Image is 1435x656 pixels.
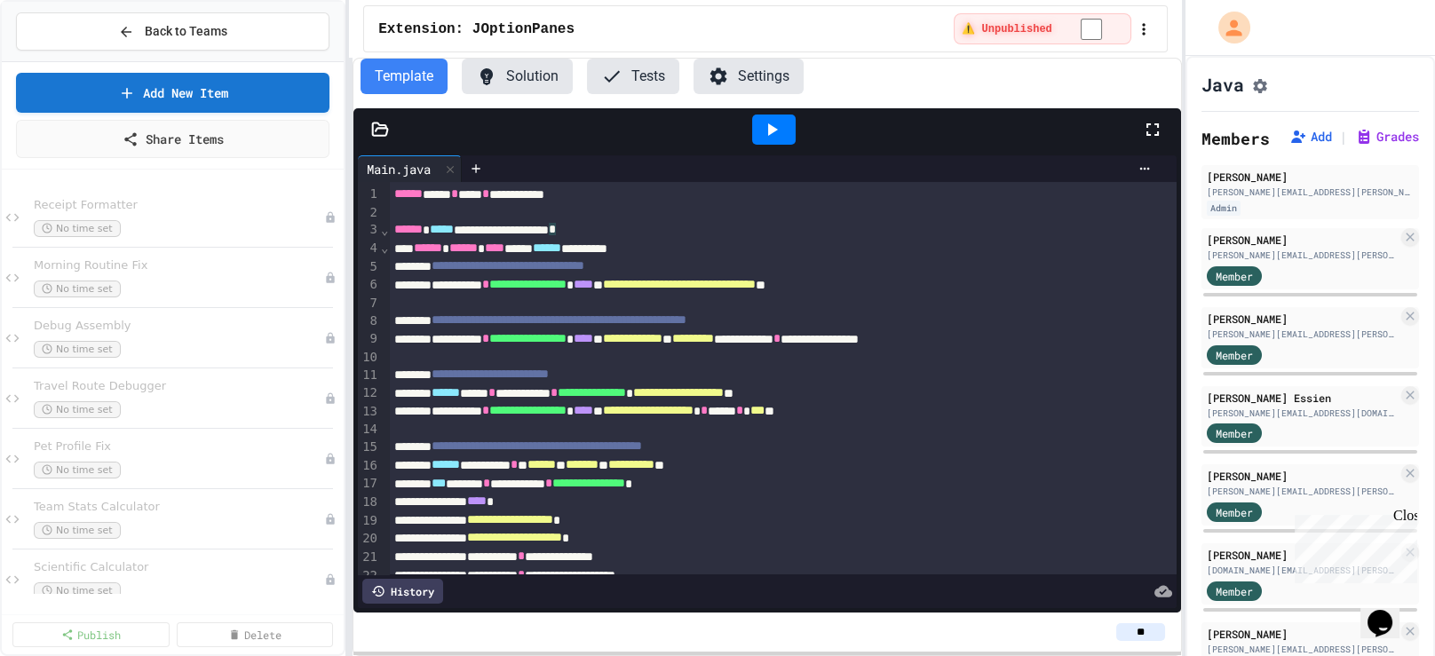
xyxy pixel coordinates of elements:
div: Unpublished [324,332,337,344]
h1: Java [1201,72,1244,97]
span: Member [1216,425,1253,441]
div: 20 [358,530,380,549]
span: Receipt Formatter [34,198,324,213]
span: No time set [34,401,121,418]
div: [PERSON_NAME][EMAIL_ADDRESS][PERSON_NAME][DOMAIN_NAME][PERSON_NAME] [1207,249,1398,262]
div: 6 [358,276,380,295]
span: Pet Profile Fix [34,439,324,454]
span: Member [1216,583,1253,599]
a: Add New Item [16,73,329,113]
span: Debug Assembly [34,319,324,334]
div: 1 [358,186,380,204]
span: Fold line [380,241,389,255]
div: 18 [358,494,380,512]
div: 22 [358,567,380,586]
button: Assignment Settings [1251,74,1269,95]
div: Main.java [358,155,462,182]
div: [PERSON_NAME] [1207,547,1398,563]
div: Unpublished [324,573,337,586]
div: Unpublished [324,392,337,405]
div: 5 [358,258,380,277]
button: Tests [587,59,679,94]
span: No time set [34,462,121,478]
a: Share Items [16,120,329,158]
span: Fold line [380,223,389,237]
div: 15 [358,439,380,457]
div: [PERSON_NAME][EMAIL_ADDRESS][PERSON_NAME][DOMAIN_NAME][PERSON_NAME] [1207,328,1398,341]
div: 3 [358,221,380,240]
h2: Members [1201,126,1270,151]
div: [PERSON_NAME] [1207,169,1414,185]
button: Grades [1355,128,1419,146]
div: [PERSON_NAME][EMAIL_ADDRESS][PERSON_NAME][PERSON_NAME][DOMAIN_NAME] [1207,186,1414,199]
iframe: chat widget [1360,585,1417,638]
div: Unpublished [324,211,337,224]
div: [PERSON_NAME][EMAIL_ADDRESS][PERSON_NAME][DOMAIN_NAME][PERSON_NAME] [1207,485,1398,498]
span: No time set [34,582,121,599]
div: Admin [1207,201,1241,216]
div: [DOMAIN_NAME][EMAIL_ADDRESS][PERSON_NAME][DOMAIN_NAME][PERSON_NAME] [1207,564,1398,577]
span: Member [1216,504,1253,520]
div: [PERSON_NAME] [1207,468,1398,484]
div: History [362,579,443,604]
div: Unpublished [324,513,337,526]
div: Chat with us now!Close [7,7,123,113]
div: 2 [358,204,380,222]
div: 21 [358,549,380,567]
span: No time set [34,522,121,539]
span: Scientific Calculator [34,560,324,575]
div: My Account [1200,7,1255,48]
a: Delete [177,622,334,647]
div: 12 [358,384,380,403]
iframe: chat widget [1288,508,1417,583]
span: Back to Teams [145,22,227,41]
input: publish toggle [1059,19,1124,40]
div: 14 [358,421,380,439]
span: Travel Route Debugger [34,379,324,394]
button: Add [1289,128,1332,146]
div: Unpublished [324,272,337,284]
div: 19 [358,512,380,531]
button: Back to Teams [16,12,329,51]
span: Morning Routine Fix [34,258,324,273]
span: Extension: JOptionPanes [378,19,575,40]
div: [PERSON_NAME] Essien [1207,390,1398,406]
span: No time set [34,220,121,237]
div: [PERSON_NAME][EMAIL_ADDRESS][DOMAIN_NAME][PERSON_NAME] [1207,407,1398,420]
button: Solution [462,59,573,94]
div: [PERSON_NAME][EMAIL_ADDRESS][PERSON_NAME][DOMAIN_NAME][PERSON_NAME] [1207,643,1398,656]
div: Main.java [358,160,440,178]
span: No time set [34,281,121,297]
div: Unpublished [324,453,337,465]
div: 8 [358,312,380,331]
div: 7 [358,295,380,312]
div: [PERSON_NAME] [1207,232,1398,248]
div: 17 [358,475,380,494]
span: ⚠️ Unpublished [961,21,1052,36]
div: 4 [358,240,380,258]
a: Publish [12,622,170,647]
div: [PERSON_NAME] [1207,311,1398,327]
button: Settings [694,59,804,94]
div: 9 [358,330,380,349]
button: Template [361,59,448,94]
div: 16 [358,457,380,476]
span: | [1339,126,1348,147]
span: Member [1216,347,1253,363]
div: 10 [358,349,380,367]
span: Team Stats Calculator [34,500,324,515]
div: 13 [358,403,380,422]
div: 11 [358,367,380,385]
span: No time set [34,341,121,358]
span: Member [1216,268,1253,284]
div: [PERSON_NAME] [1207,626,1398,642]
div: ⚠️ Students cannot see this content! Click the toggle to publish it and make it visible to your c... [953,13,1133,45]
